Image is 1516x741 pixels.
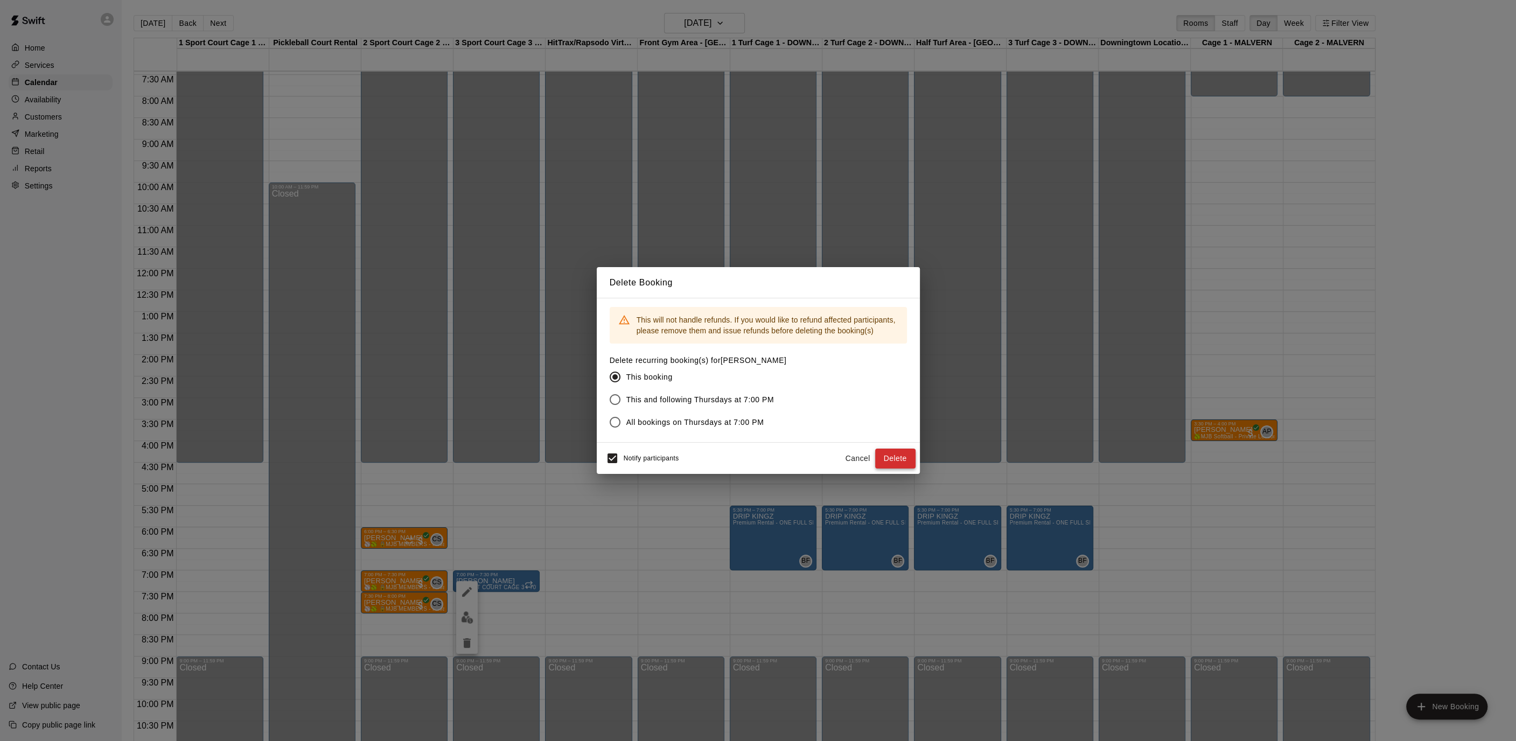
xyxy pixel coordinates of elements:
span: All bookings on Thursdays at 7:00 PM [626,417,764,428]
span: Notify participants [624,455,679,463]
h2: Delete Booking [597,267,920,298]
label: Delete recurring booking(s) for [PERSON_NAME] [610,355,787,366]
button: Cancel [841,449,875,469]
span: This booking [626,372,673,383]
span: This and following Thursdays at 7:00 PM [626,394,774,406]
div: This will not handle refunds. If you would like to refund affected participants, please remove th... [637,310,898,340]
button: Delete [875,449,916,469]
